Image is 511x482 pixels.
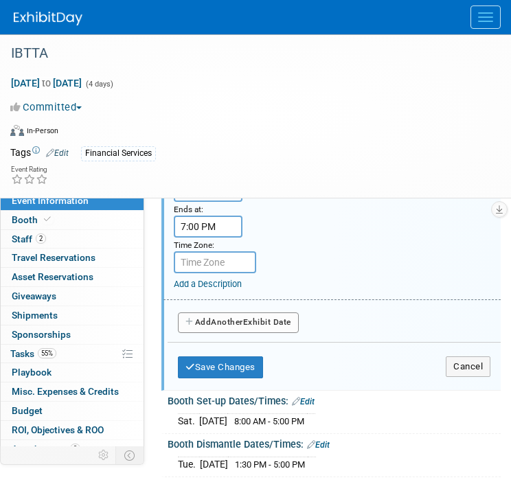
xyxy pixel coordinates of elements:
input: End Time [174,216,242,238]
span: Asset Reservations [12,271,93,282]
td: [DATE] [200,457,228,472]
span: 2 [36,233,46,244]
span: Misc. Expenses & Credits [12,386,119,397]
a: Giveaways [1,287,144,306]
a: Playbook [1,363,144,382]
span: Travel Reservations [12,252,95,263]
a: Edit [292,397,315,406]
small: Time Zone: [174,240,214,250]
a: Add a Description [174,279,242,289]
a: Tasks55% [1,345,144,363]
span: 8:00 AM - 5:00 PM [234,416,304,426]
button: Save Changes [178,356,263,378]
span: Another [211,317,243,327]
span: to [40,78,53,89]
span: Playbook [12,367,52,378]
i: Booth reservation complete [44,216,51,223]
td: Sat. [178,414,199,428]
td: Personalize Event Tab Strip [92,446,116,464]
span: (4 days) [84,80,113,89]
input: Time Zone [174,251,256,273]
a: Booth [1,211,144,229]
span: Booth [12,214,54,225]
span: Tasks [10,348,56,359]
img: ExhibitDay [14,12,82,25]
small: Ends at: [174,205,203,214]
div: Event Format [10,123,484,144]
span: ROI, Objectives & ROO [12,424,104,435]
button: Menu [470,5,501,29]
div: Booth Dismantle Dates/Times: [168,434,501,452]
a: Budget [1,402,144,420]
span: Event Information [12,195,89,206]
a: Sponsorships [1,325,144,344]
span: Sponsorships [12,329,71,340]
td: [DATE] [199,414,227,428]
span: Giveaways [12,290,56,301]
span: Staff [12,233,46,244]
td: Tags [10,146,69,161]
button: Cancel [446,356,490,377]
a: Attachments3 [1,440,144,459]
span: Attachments [12,444,80,455]
span: [DATE] [DATE] [10,77,82,89]
span: 1:30 PM - 5:00 PM [235,459,305,470]
div: IBTTA [6,41,484,66]
img: Format-Inperson.png [10,125,24,136]
a: Shipments [1,306,144,325]
span: Budget [12,405,43,416]
a: Staff2 [1,230,144,249]
button: Committed [10,100,87,115]
td: Tue. [178,457,200,472]
a: Misc. Expenses & Credits [1,382,144,401]
td: Toggle Event Tabs [116,446,144,464]
a: Edit [307,440,330,450]
a: Travel Reservations [1,249,144,267]
a: ROI, Objectives & ROO [1,421,144,439]
div: Booth Set-up Dates/Times: [168,391,501,409]
span: Shipments [12,310,58,321]
div: Event Rating [11,166,48,173]
a: Edit [46,148,69,158]
div: In-Person [26,126,58,136]
button: AddAnotherExhibit Date [178,312,299,333]
a: Event Information [1,192,144,210]
div: Financial Services [81,146,156,161]
a: Asset Reservations [1,268,144,286]
span: 3 [70,444,80,454]
span: 55% [38,348,56,358]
